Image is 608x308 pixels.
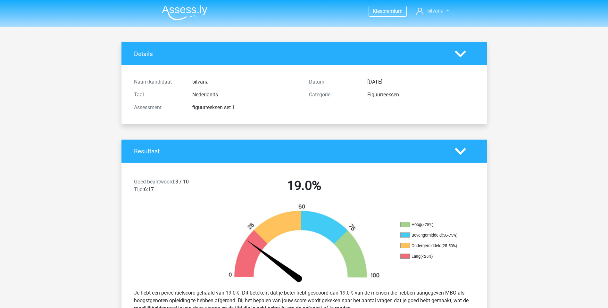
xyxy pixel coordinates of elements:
[441,243,457,248] div: (25-50%)
[421,254,433,259] div: (<25%)
[400,222,464,228] li: Hoog
[414,7,451,15] a: silvana
[421,222,433,227] div: (>75%)
[304,78,362,86] div: Datum
[187,78,304,86] div: silvana
[304,91,362,99] div: Categorie
[362,91,479,99] div: Figuurreeksen
[134,148,445,155] h4: Resultaat
[400,243,464,249] li: Ondergemiddeld
[362,78,479,86] div: [DATE]
[129,178,217,196] div: 3 / 10 6:17
[187,91,304,99] div: Nederlands
[442,233,457,238] div: (50-75%)
[187,104,304,111] div: figuurreeksen set 1
[221,178,387,193] h2: 19.0%
[400,232,464,238] li: Bovengemiddeld
[134,186,144,192] span: Tijd:
[129,91,187,99] div: Taal
[369,7,406,15] a: Kiespremium
[427,8,444,14] span: silvana
[218,204,391,284] img: 19.7d4e9168c7de.png
[382,8,403,14] span: premium
[400,254,464,259] li: Laag
[162,5,207,20] img: Assessly
[129,78,187,86] div: Naam kandidaat
[134,179,175,185] span: Goed beantwoord:
[373,8,382,14] span: Kies
[134,50,445,58] h4: Details
[129,104,187,111] div: Assessment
